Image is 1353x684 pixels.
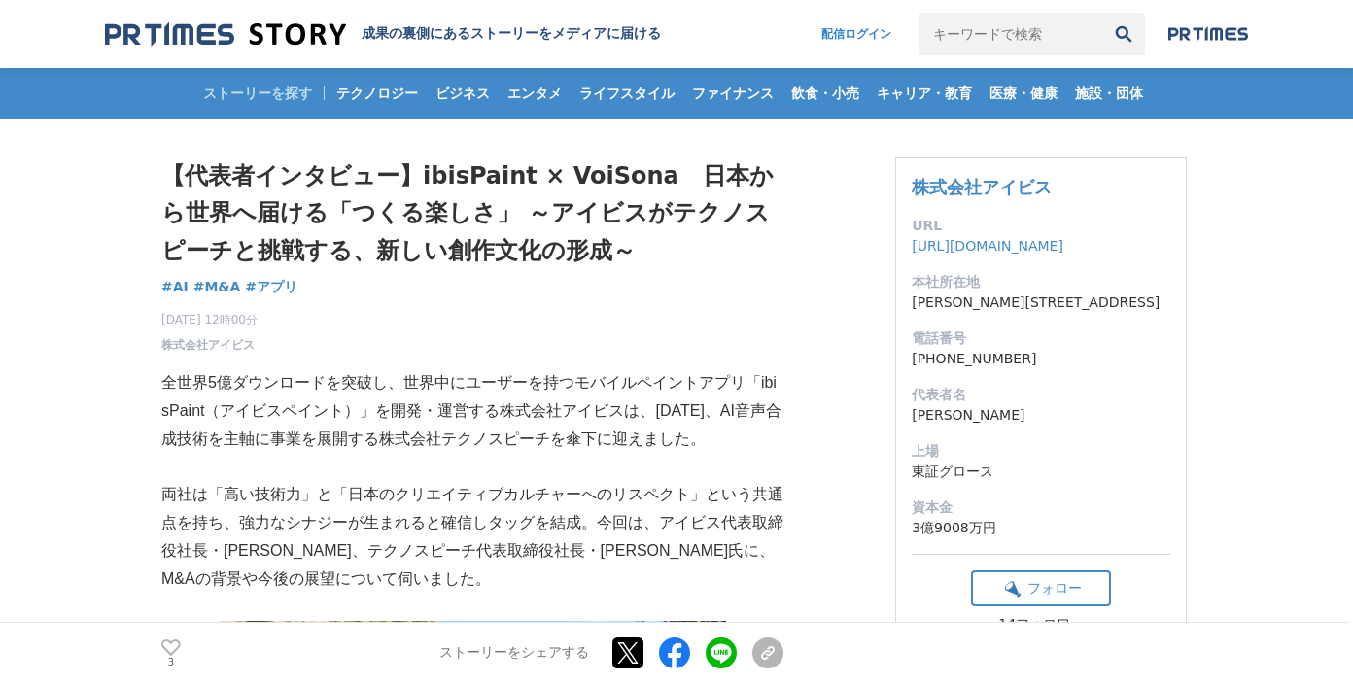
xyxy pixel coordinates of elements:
[912,349,1170,369] dd: [PHONE_NUMBER]
[982,68,1065,119] a: 医療・健康
[912,272,1170,292] dt: 本社所在地
[105,21,346,48] img: 成果の裏側にあるストーリーをメディアに届ける
[161,278,189,295] span: #AI
[912,177,1052,197] a: 株式会社アイビス
[1102,13,1145,55] button: 検索
[982,85,1065,102] span: 医療・健康
[161,481,783,593] p: 両社は「高い技術力」と「日本のクリエイティブカルチャーへのリスペクト」という共通点を持ち、強力なシナジーが生まれると確信しタッグを結成。今回は、アイビス代表取締役社長・[PERSON_NAME]...
[912,292,1170,313] dd: [PERSON_NAME][STREET_ADDRESS]
[161,311,258,328] span: [DATE] 12時00分
[869,85,980,102] span: キャリア・教育
[329,68,426,119] a: テクノロジー
[912,462,1170,482] dd: 東証グロース
[500,85,570,102] span: エンタメ
[912,216,1170,236] dt: URL
[572,68,682,119] a: ライフスタイル
[329,85,426,102] span: テクノロジー
[1067,85,1151,102] span: 施設・団体
[245,278,297,295] span: #アプリ
[912,238,1063,254] a: [URL][DOMAIN_NAME]
[428,85,498,102] span: ビジネス
[161,157,783,269] h1: 【代表者インタビュー】ibisPaint × VoiSona 日本から世界へ届ける「つくる楽しさ」 ～アイビスがテクノスピーチと挑戦する、新しい創作文化の形成～
[193,277,241,297] a: #M&A
[161,277,189,297] a: #AI
[105,21,661,48] a: 成果の裏側にあるストーリーをメディアに届ける 成果の裏側にあるストーリーをメディアに届ける
[500,68,570,119] a: エンタメ
[684,85,781,102] span: ファイナンス
[1168,26,1248,42] img: prtimes
[572,85,682,102] span: ライフスタイル
[919,13,1102,55] input: キーワードで検索
[193,278,241,295] span: #M&A
[684,68,781,119] a: ファイナンス
[362,25,661,43] h2: 成果の裏側にあるストーリーをメディアに届ける
[971,570,1111,606] button: フォロー
[439,645,589,663] p: ストーリーをシェアする
[912,405,1170,426] dd: [PERSON_NAME]
[869,68,980,119] a: キャリア・教育
[912,385,1170,405] dt: 代表者名
[802,13,911,55] a: 配信ログイン
[161,336,255,354] a: 株式会社アイビス
[912,328,1170,349] dt: 電話番号
[912,518,1170,538] dd: 3億9008万円
[783,85,867,102] span: 飲食・小売
[161,369,783,453] p: 全世界5億ダウンロードを突破し、世界中にユーザーを持つモバイルペイントアプリ「ibisPaint（アイビスペイント）」を開発・運営する株式会社アイビスは、[DATE]、AI音声合成技術を主軸に事...
[161,658,181,667] p: 3
[971,616,1111,633] div: 14フォロワー
[912,497,1170,518] dt: 資本金
[1067,68,1151,119] a: 施設・団体
[783,68,867,119] a: 飲食・小売
[912,441,1170,462] dt: 上場
[245,277,297,297] a: #アプリ
[428,68,498,119] a: ビジネス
